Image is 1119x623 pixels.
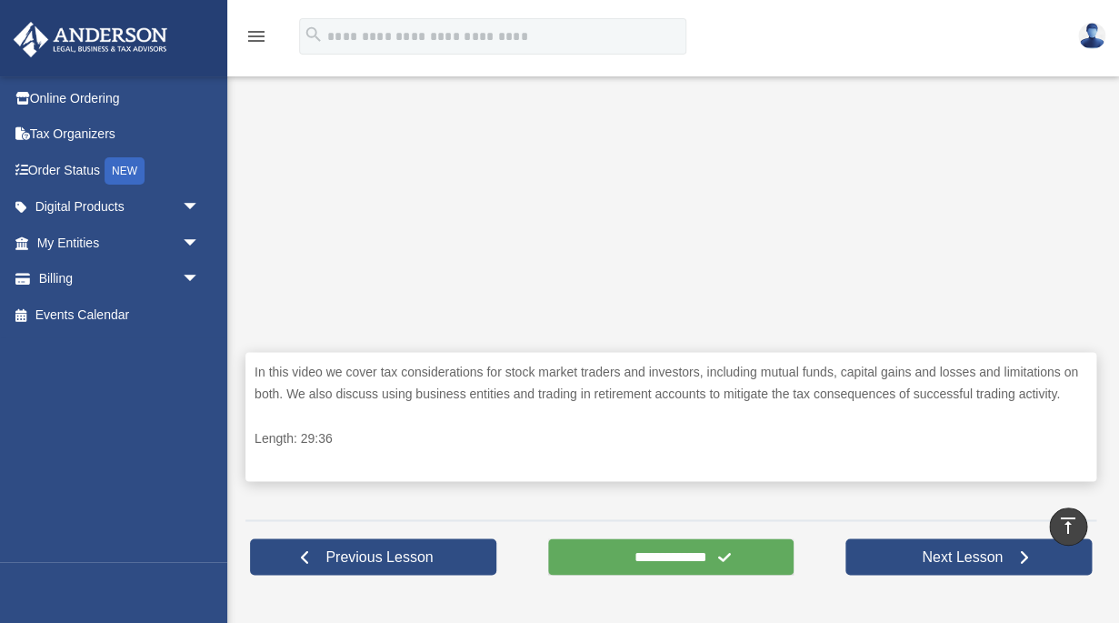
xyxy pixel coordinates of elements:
[13,261,227,297] a: Billingarrow_drop_down
[8,22,173,57] img: Anderson Advisors Platinum Portal
[1049,507,1087,546] a: vertical_align_top
[182,261,218,298] span: arrow_drop_down
[255,427,1087,450] p: Length: 29:36
[255,361,1087,406] p: In this video we cover tax considerations for stock market traders and investors, including mutua...
[13,296,227,333] a: Events Calendar
[13,116,227,153] a: Tax Organizers
[13,152,227,189] a: Order StatusNEW
[13,189,227,226] a: Digital Productsarrow_drop_down
[845,538,1092,575] a: Next Lesson
[245,32,267,47] a: menu
[907,548,1017,566] span: Next Lesson
[245,25,267,47] i: menu
[13,225,227,261] a: My Entitiesarrow_drop_down
[13,80,227,116] a: Online Ordering
[1078,23,1105,49] img: User Pic
[105,157,145,185] div: NEW
[311,548,447,566] span: Previous Lesson
[250,538,496,575] a: Previous Lesson
[304,25,324,45] i: search
[182,225,218,262] span: arrow_drop_down
[1057,515,1079,537] i: vertical_align_top
[182,189,218,226] span: arrow_drop_down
